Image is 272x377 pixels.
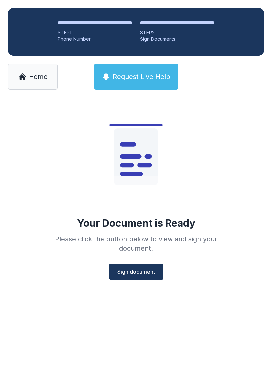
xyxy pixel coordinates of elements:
span: Sign document [117,268,155,276]
div: Sign Documents [140,36,214,42]
div: Your Document is Ready [77,217,195,229]
div: STEP 2 [140,29,214,36]
span: Request Live Help [113,72,170,81]
span: Home [29,72,48,81]
div: STEP 1 [58,29,132,36]
div: Please click the button below to view and sign your document. [40,234,232,253]
div: Phone Number [58,36,132,42]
